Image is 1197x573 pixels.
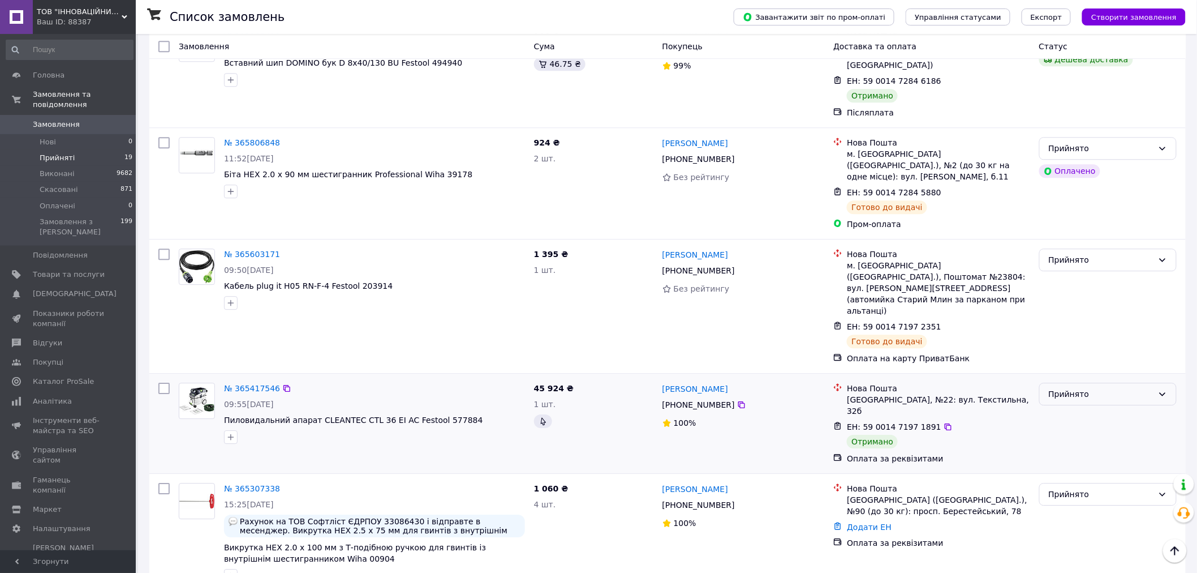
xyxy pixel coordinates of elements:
[240,517,520,535] span: Рахунок на ТОВ Софтліст ЄДРПОУ 33086430 і відправте в месенджер. Викрутка HEX 2.5 х 75 мм для гви...
[1039,42,1068,51] span: Статус
[224,281,393,290] span: Кабель plug it H05 RN-F-4 Festool 203914
[33,89,136,110] span: Замовлення та повідомлення
[179,250,214,283] img: Фото товару
[224,384,280,393] a: № 365417546
[179,249,215,285] a: Фото товару
[40,137,56,147] span: Нові
[224,266,274,275] span: 09:50[DATE]
[674,519,696,528] span: 100%
[1022,8,1071,25] button: Експорт
[179,383,215,419] a: Фото товару
[847,353,1030,364] div: Оплата на карту ПриватБанк
[534,500,556,509] span: 4 шт.
[534,154,556,163] span: 2 шт.
[33,250,88,260] span: Повідомлення
[33,338,62,348] span: Відгуки
[847,335,927,348] div: Готово до видачі
[128,201,132,211] span: 0
[224,500,274,509] span: 15:25[DATE]
[847,89,898,102] div: Отримано
[674,418,696,427] span: 100%
[40,169,75,179] span: Виконані
[224,400,274,409] span: 09:55[DATE]
[534,484,569,493] span: 1 060 ₴
[224,484,280,493] a: № 365307338
[660,397,737,413] div: [PHONE_NUMBER]
[40,201,75,211] span: Оплачені
[224,250,280,259] a: № 365603171
[179,149,214,162] img: Фото товару
[847,219,1030,230] div: Пром-оплата
[40,153,75,163] span: Прийняті
[33,504,62,515] span: Маркет
[847,107,1030,118] div: Післяплата
[1049,488,1153,501] div: Прийнято
[224,416,483,425] a: Пиловидальний апарат CLEANTEC CTL 36 EI AC Festool 577884
[662,42,703,51] span: Покупець
[662,383,728,395] a: [PERSON_NAME]
[179,137,215,173] a: Фото товару
[534,42,555,51] span: Cума
[128,137,132,147] span: 0
[847,523,892,532] a: Додати ЕН
[674,284,730,293] span: Без рейтингу
[33,396,72,407] span: Аналітика
[33,270,105,280] span: Товари та послуги
[120,217,132,237] span: 199
[847,537,1030,549] div: Оплата за реквізитами
[847,260,1030,317] div: м. [GEOGRAPHIC_DATA] ([GEOGRAPHIC_DATA].), Поштомат №23804: вул. [PERSON_NAME][STREET_ADDRESS] (а...
[847,435,898,448] div: Отримано
[1071,12,1186,21] a: Створити замовлення
[906,8,1010,25] button: Управління статусами
[1049,142,1153,155] div: Прийнято
[734,8,894,25] button: Завантажити звіт по пром-оплаті
[534,57,585,71] div: 46.75 ₴
[224,58,462,67] a: Вставний шип DOMINO бук D 8x40/130 BU Festool 494940
[224,138,280,147] a: № 365806848
[534,400,556,409] span: 1 шт.
[847,76,941,85] span: ЕН: 59 0014 7284 6186
[33,309,105,329] span: Показники роботи компанії
[1039,164,1100,178] div: Оплачено
[33,119,80,130] span: Замовлення
[124,153,132,163] span: 19
[847,383,1030,394] div: Нова Пошта
[40,185,78,195] span: Скасовані
[534,266,556,275] span: 1 шт.
[847,322,941,331] span: ЕН: 59 0014 7197 2351
[33,416,105,436] span: Інструменти веб-майстра та SEO
[179,483,215,519] a: Фото товару
[1039,53,1133,66] div: Дешева доставка
[6,40,134,60] input: Пошук
[847,453,1030,464] div: Оплата за реквізитами
[660,263,737,279] div: [PHONE_NUMBER]
[179,494,214,508] img: Фото товару
[33,377,94,387] span: Каталог ProSale
[224,154,274,163] span: 11:52[DATE]
[33,70,64,80] span: Головна
[170,10,285,24] h1: Список замовлень
[915,13,1001,22] span: Управління статусами
[224,543,486,563] a: Викрутка HEX 2.0 x 100 мм з Т-подібною ручкою для гвинтів із внутрішнім шестигранником Wiha 00904
[534,250,569,259] span: 1 395 ₴
[37,17,136,27] div: Ваш ID: 88387
[847,249,1030,260] div: Нова Пошта
[179,42,229,51] span: Замовлення
[1049,388,1153,400] div: Прийнято
[1049,254,1153,266] div: Прийнято
[1163,539,1187,563] button: Наверх
[40,217,120,237] span: Замовлення з [PERSON_NAME]
[660,151,737,167] div: [PHONE_NUMBER]
[662,249,728,260] a: [PERSON_NAME]
[847,422,941,431] span: ЕН: 59 0014 7197 1891
[674,173,730,182] span: Без рейтингу
[847,137,1030,148] div: Нова Пошта
[674,61,691,70] span: 99%
[33,475,105,495] span: Гаманець компанії
[847,148,1030,182] div: м. [GEOGRAPHIC_DATA] ([GEOGRAPHIC_DATA].), №2 (до 30 кг на одне місце): вул. [PERSON_NAME], б.11
[833,42,916,51] span: Доставка та оплата
[33,357,63,367] span: Покупці
[117,169,132,179] span: 9682
[1031,13,1062,22] span: Експорт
